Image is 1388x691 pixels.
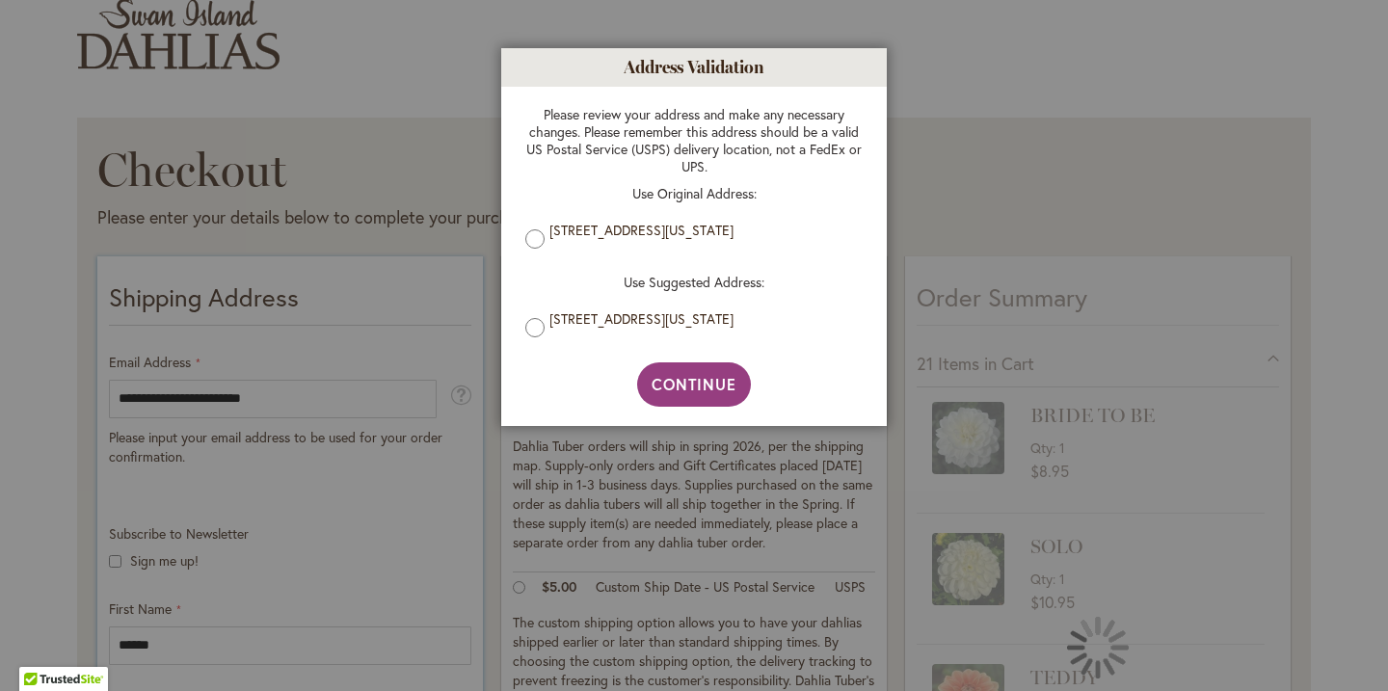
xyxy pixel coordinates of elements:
p: Use Original Address: [525,185,863,202]
p: Use Suggested Address: [525,274,863,291]
label: [STREET_ADDRESS][US_STATE] [549,310,853,328]
button: Continue [637,362,752,407]
label: [STREET_ADDRESS][US_STATE] [549,222,853,239]
h1: Address Validation [501,48,887,87]
span: Continue [652,374,737,394]
iframe: Launch Accessibility Center [14,623,68,677]
p: Please review your address and make any necessary changes. Please remember this address should be... [525,106,863,175]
